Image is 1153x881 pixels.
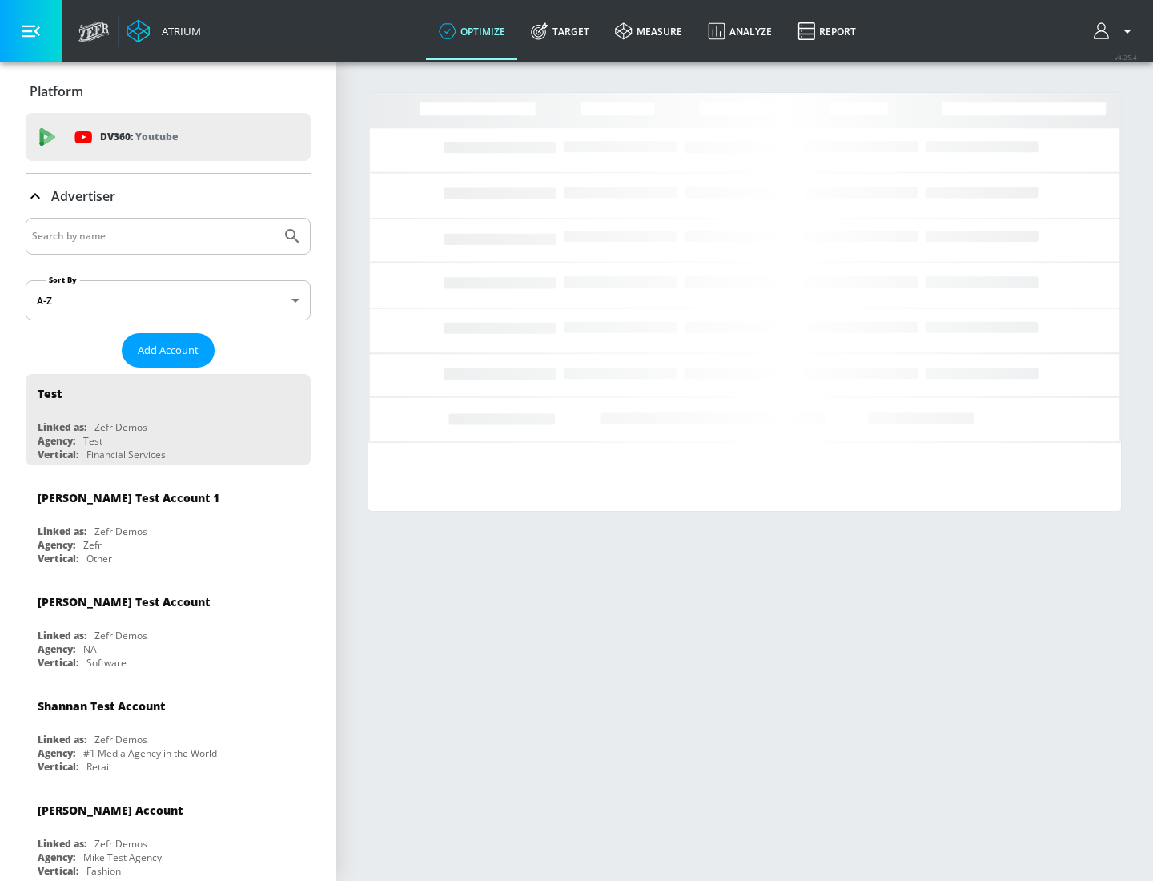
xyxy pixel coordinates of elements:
div: Shannan Test AccountLinked as:Zefr DemosAgency:#1 Media Agency in the WorldVertical:Retail [26,686,311,778]
div: Mike Test Agency [83,851,162,864]
div: Linked as: [38,420,86,434]
div: Zefr Demos [94,525,147,538]
div: Retail [86,760,111,774]
div: Zefr Demos [94,733,147,746]
div: Fashion [86,864,121,878]
div: Shannan Test Account [38,698,165,714]
p: DV360: [100,128,178,146]
div: [PERSON_NAME] Test AccountLinked as:Zefr DemosAgency:NAVertical:Software [26,582,311,674]
div: Vertical: [38,552,78,565]
div: Test [38,386,62,401]
div: Linked as: [38,733,86,746]
div: Platform [26,69,311,114]
div: Agency: [38,538,75,552]
div: DV360: Youtube [26,113,311,161]
p: Platform [30,82,83,100]
div: [PERSON_NAME] Test Account 1Linked as:Zefr DemosAgency:ZefrVertical:Other [26,478,311,569]
div: Zefr Demos [94,629,147,642]
div: Financial Services [86,448,166,461]
span: Add Account [138,341,199,360]
span: v 4.25.4 [1115,53,1137,62]
a: measure [602,2,695,60]
a: Analyze [695,2,785,60]
a: optimize [426,2,518,60]
div: TestLinked as:Zefr DemosAgency:TestVertical:Financial Services [26,374,311,465]
div: Agency: [38,851,75,864]
div: Linked as: [38,629,86,642]
div: [PERSON_NAME] Account [38,803,183,818]
div: Agency: [38,434,75,448]
div: Software [86,656,127,670]
div: Zefr Demos [94,420,147,434]
label: Sort By [46,275,80,285]
div: Vertical: [38,760,78,774]
a: Atrium [127,19,201,43]
div: Linked as: [38,837,86,851]
div: [PERSON_NAME] Test Account 1 [38,490,219,505]
a: Target [518,2,602,60]
div: Vertical: [38,448,78,461]
p: Youtube [135,128,178,145]
button: Add Account [122,333,215,368]
div: Atrium [155,24,201,38]
div: Zefr Demos [94,837,147,851]
p: Advertiser [51,187,115,205]
div: A-Z [26,280,311,320]
div: Vertical: [38,864,78,878]
div: Advertiser [26,174,311,219]
div: Agency: [38,642,75,656]
div: [PERSON_NAME] Test Account [38,594,210,609]
a: Report [785,2,869,60]
input: Search by name [32,226,275,247]
div: Other [86,552,112,565]
div: NA [83,642,97,656]
div: Linked as: [38,525,86,538]
div: #1 Media Agency in the World [83,746,217,760]
div: Agency: [38,746,75,760]
div: Vertical: [38,656,78,670]
div: Zefr [83,538,102,552]
div: Test [83,434,102,448]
